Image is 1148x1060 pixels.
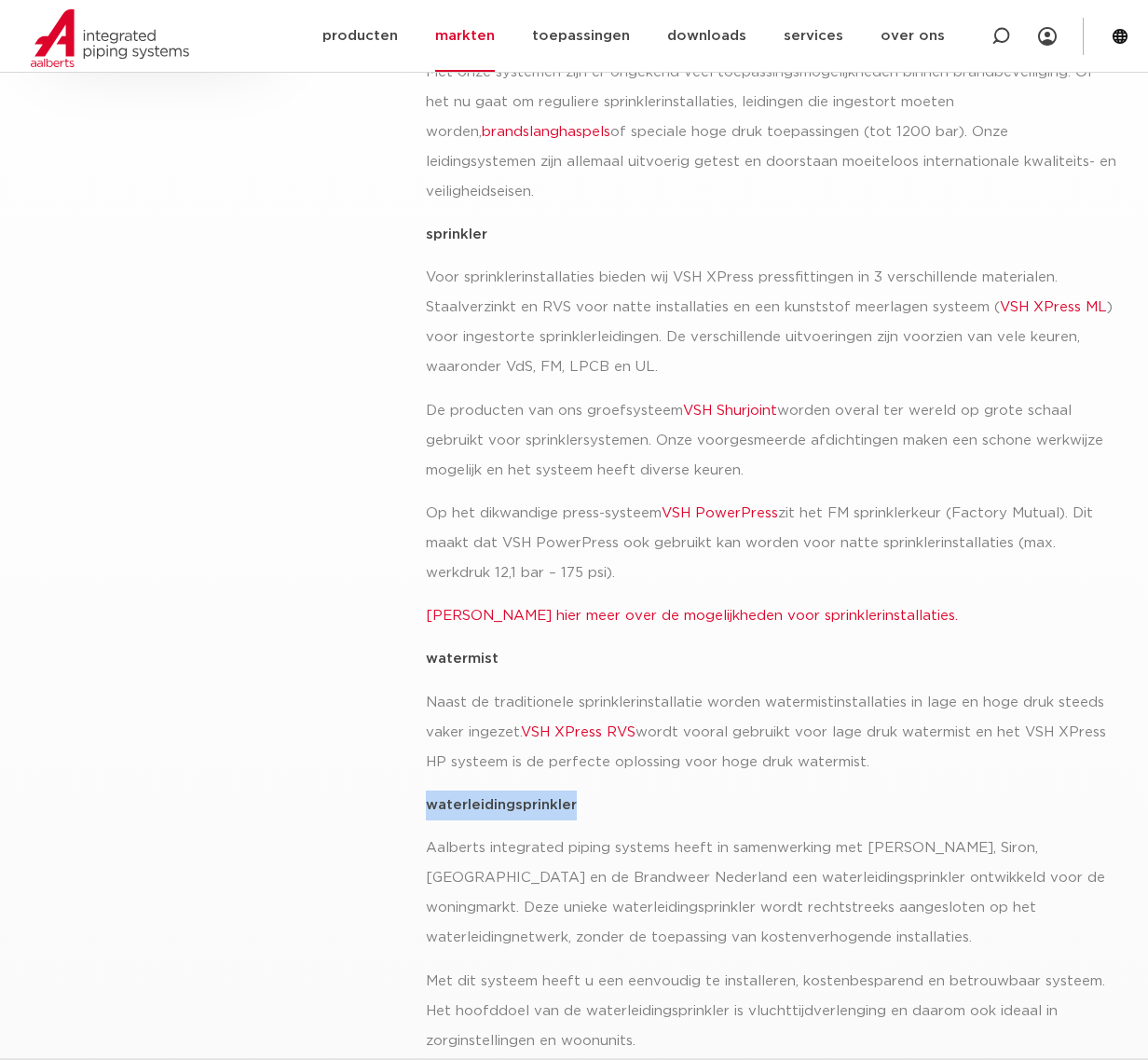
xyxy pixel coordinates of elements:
p: Met onze systemen zijn er ongekend veel toepassingsmogelijkheden binnen brandbeveiliging. Of het ... [426,58,1116,207]
a: VSH Shurjoint [683,404,777,418]
p: Naast de traditionele sprinklerinstallatie worden watermistinstallaties in lage en hoge druk stee... [426,688,1116,778]
b: waterleidingsprinkler [426,798,577,812]
b: watermist [426,652,499,666]
p: Met dit systeem heeft u een eenvoudig te installeren, kostenbesparend en betrouwbaar systeem. Het... [426,967,1116,1056]
p: Aalberts integrated piping systems heeft in samenwerking met [PERSON_NAME], Siron, [GEOGRAPHIC_DA... [426,833,1116,953]
p: De producten van ons groefsysteem worden overal ter wereld op grote schaal gebruikt voor sprinkle... [426,396,1116,486]
strong: sprinkler [426,227,487,241]
a: VSH XPress ML [1000,300,1107,314]
a: brandslanghaspels [482,125,610,139]
a: [PERSON_NAME] hier meer over de mogelijkheden voor sprinklerinstallaties. [426,609,958,623]
a: VSH XPress RVS [521,725,635,739]
p: Op het dikwandige press-systeem zit het FM sprinklerkeur (Factory Mutual). Dit maakt dat VSH Powe... [426,499,1116,588]
p: Voor sprinklerinstallaties bieden wij VSH XPress pressfittingen in 3 verschillende materialen. St... [426,263,1116,382]
a: VSH PowerPress [662,506,778,520]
